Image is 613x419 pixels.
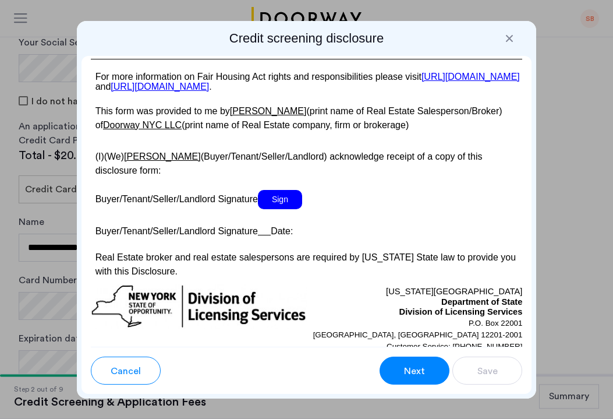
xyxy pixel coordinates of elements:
span: Save [477,364,498,378]
button: button [91,357,161,385]
p: Buyer/Tenant/Seller/Landlord Signature Date: [91,221,523,238]
button: button [452,357,522,385]
a: [URL][DOMAIN_NAME] [421,72,520,82]
h2: Credit screening disclosure [82,30,532,47]
p: (I)(We) (Buyer/Tenant/Seller/Landlord) acknowledge receipt of a copy of this disclosure form: [91,145,523,178]
p: This form was provided to me by (print name of Real Estate Salesperson/Broker) of (print name of ... [91,104,523,132]
p: Department of State [307,297,523,308]
u: Doorway NYC LLC [103,120,182,130]
p: Real Estate broker and real estate salespersons are required by [US_STATE] State law to provide y... [91,251,523,279]
a: [URL][DOMAIN_NAME] [111,82,209,91]
u: [PERSON_NAME] [124,152,201,161]
p: Division of Licensing Services [307,307,523,318]
span: Cancel [111,364,141,378]
p: P.O. Box 22001 [307,318,523,329]
u: [PERSON_NAME] [230,106,307,116]
p: Customer Service: [PHONE_NUMBER] [307,341,523,353]
span: Sign [258,190,302,209]
button: button [380,357,449,385]
img: new-york-logo.png [91,284,307,329]
p: [GEOGRAPHIC_DATA], [GEOGRAPHIC_DATA] 12201-2001 [307,329,523,341]
p: [US_STATE][GEOGRAPHIC_DATA] [307,284,523,297]
span: Next [404,364,425,378]
span: Buyer/Tenant/Seller/Landlord Signature [95,194,258,204]
p: For more information on Fair Housing Act rights and responsibilities please visit and . [91,72,523,92]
